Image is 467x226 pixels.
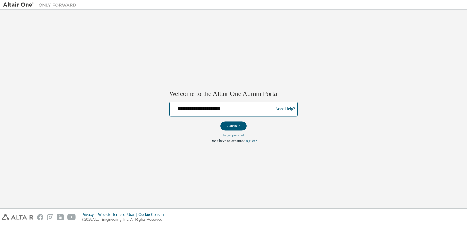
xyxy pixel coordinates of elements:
img: facebook.svg [37,214,43,220]
span: Don't have an account? [210,139,245,143]
h2: Welcome to the Altair One Admin Portal [169,89,298,98]
img: Altair One [3,2,79,8]
button: Continue [220,122,247,131]
div: Website Terms of Use [98,212,138,217]
img: youtube.svg [67,214,76,220]
p: © 2025 Altair Engineering, Inc. All Rights Reserved. [82,217,168,222]
a: Register [245,139,257,143]
img: instagram.svg [47,214,53,220]
a: Forgot password [223,134,244,137]
img: altair_logo.svg [2,214,33,220]
img: linkedin.svg [57,214,64,220]
div: Cookie Consent [138,212,168,217]
div: Privacy [82,212,98,217]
